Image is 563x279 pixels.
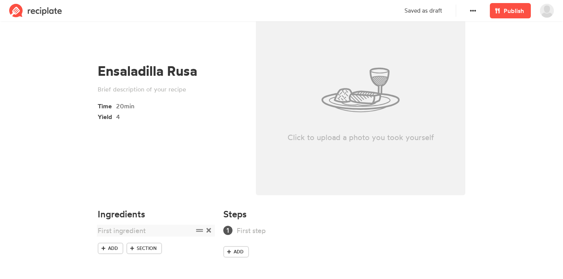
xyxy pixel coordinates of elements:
div: 4 [116,112,229,121]
div: Ensaladilla Rusa [98,63,241,79]
span: Section [137,245,157,252]
p: Click to upload a photo you took yourself [256,132,465,143]
h4: Steps [223,209,247,219]
img: Reciplate [9,4,62,18]
img: User's avatar [540,4,554,18]
span: Time [98,100,116,111]
h4: Ingredients [98,209,214,219]
span: Publish [504,6,524,15]
span: Yield [98,111,116,121]
span: Drag to reorder [195,225,205,236]
span: Delete item [205,225,213,236]
span: Add [108,245,118,252]
p: Saved as draft [404,7,442,15]
span: Add [234,248,244,255]
div: 20min [116,101,229,111]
